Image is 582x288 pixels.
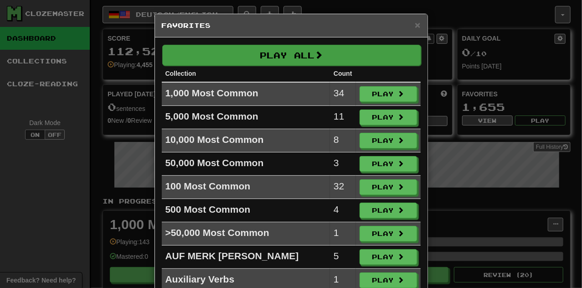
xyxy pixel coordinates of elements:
[330,246,355,269] td: 5
[162,21,421,30] h5: Favorites
[360,203,417,218] button: Play
[360,179,417,195] button: Play
[360,110,417,125] button: Play
[330,176,355,199] td: 32
[162,45,421,66] button: Play All
[360,86,417,102] button: Play
[162,65,330,82] th: Collection
[330,222,355,246] td: 1
[330,106,355,129] td: 11
[162,176,330,199] td: 100 Most Common
[162,222,330,246] td: >50,000 Most Common
[360,249,417,265] button: Play
[360,272,417,288] button: Play
[415,20,420,30] button: Close
[162,82,330,106] td: 1,000 Most Common
[330,199,355,222] td: 4
[360,226,417,241] button: Play
[162,199,330,222] td: 500 Most Common
[162,106,330,129] td: 5,000 Most Common
[415,20,420,30] span: ×
[330,152,355,176] td: 3
[360,133,417,148] button: Play
[330,82,355,106] td: 34
[330,65,355,82] th: Count
[162,129,330,152] td: 10,000 Most Common
[330,129,355,152] td: 8
[162,152,330,176] td: 50,000 Most Common
[360,156,417,172] button: Play
[162,246,330,269] td: AUF MERK [PERSON_NAME]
